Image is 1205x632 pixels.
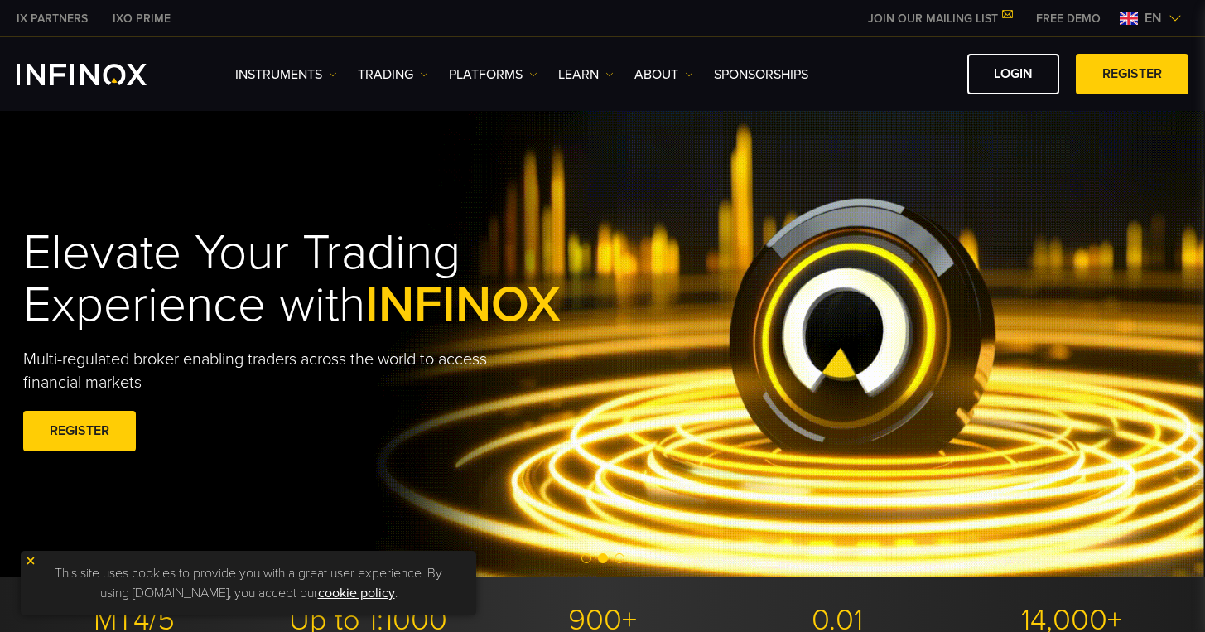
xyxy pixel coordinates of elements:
[358,65,428,84] a: TRADING
[856,12,1024,26] a: JOIN OUR MAILING LIST
[4,10,100,27] a: INFINOX
[581,553,591,563] span: Go to slide 1
[558,65,614,84] a: Learn
[29,559,468,607] p: This site uses cookies to provide you with a great user experience. By using [DOMAIN_NAME], you a...
[100,10,183,27] a: INFINOX
[449,65,537,84] a: PLATFORMS
[25,555,36,567] img: yellow close icon
[598,553,608,563] span: Go to slide 2
[1076,54,1188,94] a: REGISTER
[615,553,624,563] span: Go to slide 3
[318,585,395,601] a: cookie policy
[967,54,1059,94] a: LOGIN
[365,275,561,335] span: INFINOX
[17,64,186,85] a: INFINOX Logo
[1138,8,1169,28] span: en
[235,65,337,84] a: Instruments
[23,411,136,451] a: REGISTER
[23,348,515,394] p: Multi-regulated broker enabling traders across the world to access financial markets
[714,65,808,84] a: SPONSORSHIPS
[634,65,693,84] a: ABOUT
[23,227,638,331] h1: Elevate Your Trading Experience with
[1024,10,1113,27] a: INFINOX MENU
